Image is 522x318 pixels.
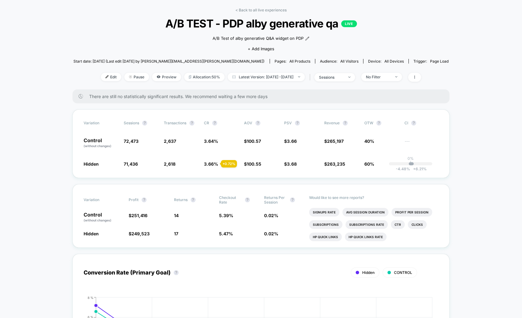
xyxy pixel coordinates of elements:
span: Hidden [362,270,375,275]
div: Pages: [275,59,310,64]
span: 3.66 % [204,161,218,167]
img: end [348,76,350,78]
span: --- [404,139,438,148]
span: A/B Test of alby generative Q&A widget on PDP [213,35,304,42]
button: ? [212,121,217,126]
span: All Visitors [340,59,358,64]
span: $ [284,138,297,144]
li: Hp Quick Links [309,233,342,241]
span: + Add Images [248,46,274,51]
span: 6.21 % [410,167,427,171]
span: Variation [84,121,118,126]
span: $ [324,138,344,144]
span: 14 [174,213,179,218]
span: all products [289,59,310,64]
span: Pause [124,73,149,81]
span: Edit [101,73,121,81]
span: CR [204,121,209,125]
span: 0.02 % [264,231,278,236]
span: Hidden [84,161,99,167]
button: ? [343,121,348,126]
span: 17 [174,231,178,236]
div: Trigger: [413,59,449,64]
div: No Filter [366,75,391,79]
span: (without changes) [84,144,111,148]
img: calendar [232,75,236,78]
span: Page Load [430,59,449,64]
img: end [298,76,300,77]
span: Latest Version: [DATE] - [DATE] [228,73,305,81]
span: 3.66 [287,138,297,144]
p: Would like to see more reports? [309,195,438,200]
span: all devices [384,59,404,64]
span: AOV [244,121,252,125]
img: edit [106,75,109,78]
li: Clicks [408,220,427,229]
span: Transactions [164,121,186,125]
span: Sessions [124,121,139,125]
span: 5.39 % [219,213,233,218]
span: 72,473 [124,138,139,144]
span: Profit [129,197,139,202]
span: A/B TEST - PDP alby generative qa [92,17,430,30]
li: Signups Rate [309,208,339,217]
img: end [129,75,132,78]
button: ? [189,121,194,126]
button: ? [142,121,147,126]
span: (without changes) [84,218,111,222]
p: Control [84,138,118,148]
span: CI [404,121,438,126]
div: sessions [319,75,344,80]
span: 249,523 [131,231,150,236]
span: Returns Per Session [264,195,287,204]
span: Allocation: 50% [184,73,225,81]
span: -4.48 % [396,167,410,171]
p: 0% [408,156,414,161]
span: 263,235 [327,161,345,167]
button: ? [142,197,147,202]
button: ? [376,121,381,126]
li: Subscriptions [309,220,342,229]
span: 100.57 [247,138,261,144]
span: 71,436 [124,161,138,167]
span: $ [324,161,345,167]
span: Returns [174,197,188,202]
button: ? [411,121,416,126]
button: ? [174,270,179,275]
span: 0.02 % [264,213,278,218]
div: Audience: [320,59,358,64]
button: ? [290,197,295,202]
span: 60% [364,161,374,167]
a: < Back to all live experiences [235,8,287,12]
li: Subscriptions Rate [346,220,388,229]
span: $ [244,138,261,144]
span: Hidden [84,231,99,236]
li: Profit Per Session [391,208,432,217]
li: Hp Quick Links Rate [345,233,387,241]
span: 40% [364,138,374,144]
button: ? [245,197,250,202]
button: ? [191,197,196,202]
span: Start date: [DATE] (Last edit [DATE] by [PERSON_NAME][EMAIL_ADDRESS][PERSON_NAME][DOMAIN_NAME]) [73,59,264,64]
span: CONTROL [394,270,412,275]
span: 5.47 % [219,231,233,236]
span: Variation [84,195,118,204]
img: rebalance [189,75,191,79]
button: ? [295,121,300,126]
span: 251,416 [131,213,147,218]
img: end [395,76,397,77]
span: 3.68 [287,161,297,167]
button: ? [255,121,260,126]
li: Avg Session Duration [342,208,388,217]
span: Checkout Rate [219,195,242,204]
span: $ [129,231,150,236]
span: 265,197 [327,138,344,144]
span: $ [244,161,261,167]
span: $ [284,161,297,167]
p: Control [84,212,122,223]
span: Device: [363,59,408,64]
div: + 0.72 % [221,160,237,167]
span: | [308,73,314,82]
span: 100.55 [247,161,261,167]
span: $ [129,213,147,218]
